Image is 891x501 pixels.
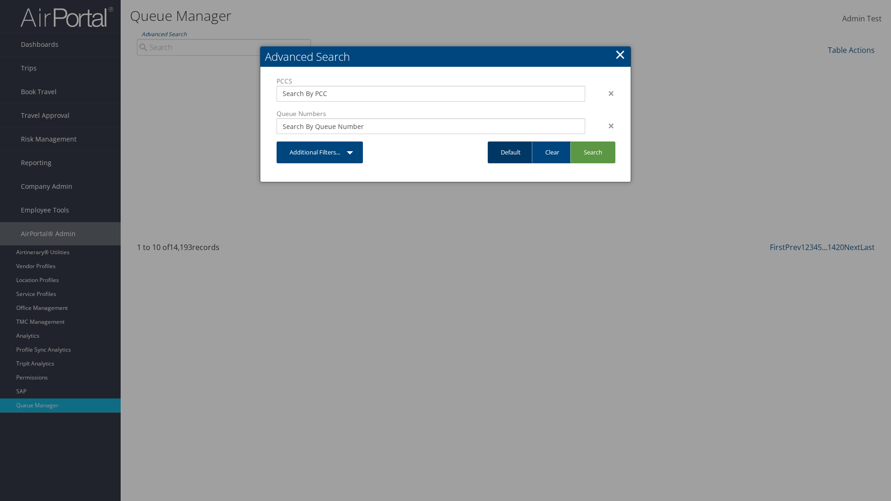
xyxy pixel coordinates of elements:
[277,109,585,118] label: Queue Numbers
[488,141,534,163] a: Default
[260,46,631,67] h2: Advanced Search
[592,120,621,131] div: ×
[570,141,615,163] a: Search
[277,141,363,163] a: Additional Filters...
[277,77,585,86] label: PCCS
[615,45,626,64] a: Close
[283,122,579,131] input: Search By Queue Number
[532,141,572,163] a: Clear
[592,88,621,99] div: ×
[283,89,579,98] input: Search By PCC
